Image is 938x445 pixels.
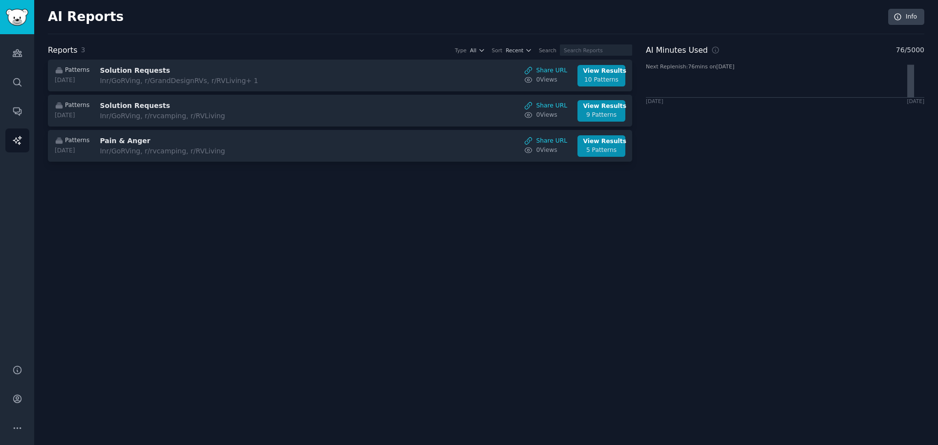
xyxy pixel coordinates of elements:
[100,111,264,121] div: In r/GoRVing, r/rvcamping, r/RVLiving
[583,102,620,111] div: View Results
[524,102,567,110] a: Share URL
[65,136,89,145] span: Patterns
[646,44,708,57] h2: AI Minutes Used
[48,130,632,162] a: Patterns[DATE]Pain & AngerInr/GoRVing, r/rvcamping, r/RVLivingShare URL0ViewsView Results5 Patterns
[48,95,632,127] a: Patterns[DATE]Solution RequestsInr/GoRVing, r/rvcamping, r/RVLivingShare URL0ViewsView Results9 P...
[6,9,28,26] img: GummySearch logo
[907,98,924,105] div: [DATE]
[577,135,625,157] a: View Results5 Patterns
[48,44,77,57] h2: Reports
[539,47,556,54] div: Search
[470,47,485,54] button: All
[100,76,264,86] div: In r/GoRVing, r/GrandDesignRVs, r/RVLiving + 1
[577,65,625,86] a: View Results10 Patterns
[583,76,620,85] div: 10 Patterns
[583,146,620,155] div: 5 Patterns
[577,100,625,122] a: View Results9 Patterns
[55,147,89,155] div: [DATE]
[100,146,264,156] div: In r/GoRVing, r/rvcamping, r/RVLiving
[524,111,567,120] a: 0Views
[524,137,567,146] a: Share URL
[646,98,663,105] div: [DATE]
[65,101,89,110] span: Patterns
[55,111,89,120] div: [DATE]
[506,47,523,54] span: Recent
[583,67,620,76] div: View Results
[492,47,503,54] div: Sort
[524,76,567,85] a: 0Views
[506,47,532,54] button: Recent
[583,137,620,146] div: View Results
[48,9,124,25] h2: AI Reports
[524,66,567,75] a: Share URL
[470,47,476,54] span: All
[583,111,620,120] div: 9 Patterns
[560,44,632,56] input: Search Reports
[65,66,89,75] span: Patterns
[896,45,924,55] span: 76 / 5000
[455,47,467,54] div: Type
[100,101,264,111] h3: Solution Requests
[100,65,264,76] h3: Solution Requests
[524,146,567,155] a: 0Views
[646,64,734,70] text: Next Replenish: 76 mins on [DATE]
[55,76,89,85] div: [DATE]
[100,136,264,146] h3: Pain & Anger
[81,46,85,54] span: 3
[48,60,632,91] a: Patterns[DATE]Solution RequestsInr/GoRVing, r/GrandDesignRVs, r/RVLiving+ 1Share URL0ViewsView Re...
[888,9,924,25] a: Info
